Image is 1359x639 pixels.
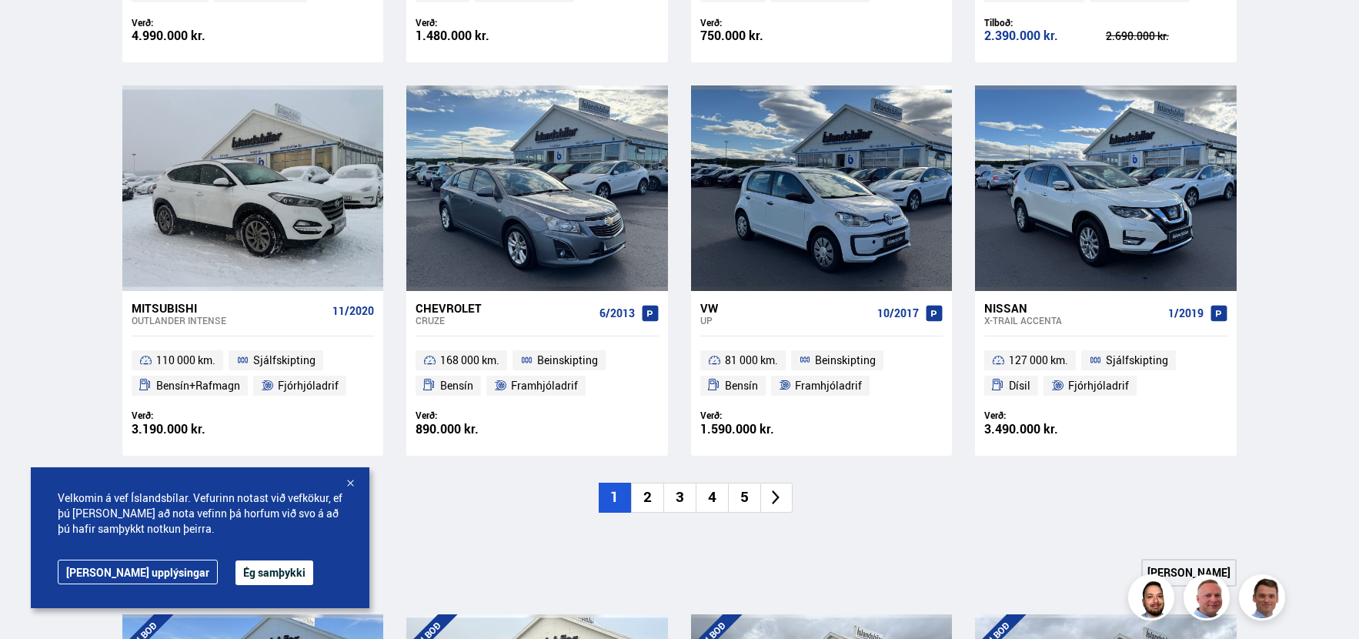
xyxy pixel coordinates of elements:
[132,315,326,326] div: Outlander INTENSE
[122,291,383,456] a: Mitsubishi Outlander INTENSE 11/2020 110 000 km. Sjálfskipting Bensín+Rafmagn Fjórhjóladrif Verð:...
[984,423,1106,436] div: 3.490.000 kr.
[235,560,313,585] button: Ég samþykki
[416,301,593,315] div: Chevrolet
[1130,577,1177,623] img: nhp88E3Fdnt1Opn2.png
[156,351,215,370] span: 110 000 km.
[725,376,758,395] span: Bensín
[58,490,342,537] span: Velkomin á vef Íslandsbílar. Vefurinn notast við vefkökur, ef þú [PERSON_NAME] að nota vefinn þá ...
[631,483,663,513] li: 2
[406,291,667,456] a: Chevrolet Cruze 6/2013 168 000 km. Beinskipting Bensín Framhjóladrif Verð: 890.000 kr.
[599,307,635,319] span: 6/2013
[132,301,326,315] div: Mitsubishi
[1168,307,1204,319] span: 1/2019
[975,291,1236,456] a: Nissan X-Trail ACCENTA 1/2019 127 000 km. Sjálfskipting Dísil Fjórhjóladrif Verð: 3.490.000 kr.
[663,483,696,513] li: 3
[440,351,499,370] span: 168 000 km.
[700,410,822,421] div: Verð:
[132,17,253,28] div: Verð:
[725,351,778,370] span: 81 000 km.
[511,376,578,395] span: Framhjóladrif
[416,315,593,326] div: Cruze
[700,301,871,315] div: VW
[696,483,728,513] li: 4
[984,315,1161,326] div: X-Trail ACCENTA
[440,376,473,395] span: Bensín
[984,410,1106,421] div: Verð:
[278,376,339,395] span: Fjórhjóladrif
[1186,577,1232,623] img: siFngHWaQ9KaOqBr.png
[984,17,1106,28] div: Tilboð:
[700,423,822,436] div: 1.590.000 kr.
[700,29,822,42] div: 750.000 kr.
[1241,577,1287,623] img: FbJEzSuNWCJXmdc-.webp
[877,307,919,319] span: 10/2017
[132,29,253,42] div: 4.990.000 kr.
[984,301,1161,315] div: Nissan
[1141,559,1237,587] a: [PERSON_NAME]
[1009,351,1068,370] span: 127 000 km.
[416,410,537,421] div: Verð:
[1068,376,1129,395] span: Fjórhjóladrif
[416,17,537,28] div: Verð:
[700,315,871,326] div: Up
[700,17,822,28] div: Verð:
[416,29,537,42] div: 1.480.000 kr.
[537,351,598,370] span: Beinskipting
[132,410,253,421] div: Verð:
[984,29,1106,42] div: 2.390.000 kr.
[795,376,862,395] span: Framhjóladrif
[1106,31,1227,42] div: 2.690.000 kr.
[728,483,760,513] li: 5
[1009,376,1030,395] span: Dísil
[58,560,218,584] a: [PERSON_NAME] upplýsingar
[253,351,316,370] span: Sjálfskipting
[599,483,631,513] li: 1
[691,291,952,456] a: VW Up 10/2017 81 000 km. Beinskipting Bensín Framhjóladrif Verð: 1.590.000 kr.
[132,423,253,436] div: 3.190.000 kr.
[12,6,58,52] button: Opna LiveChat spjallviðmót
[156,376,240,395] span: Bensín+Rafmagn
[1106,351,1168,370] span: Sjálfskipting
[332,305,374,317] span: 11/2020
[815,351,876,370] span: Beinskipting
[416,423,537,436] div: 890.000 kr.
